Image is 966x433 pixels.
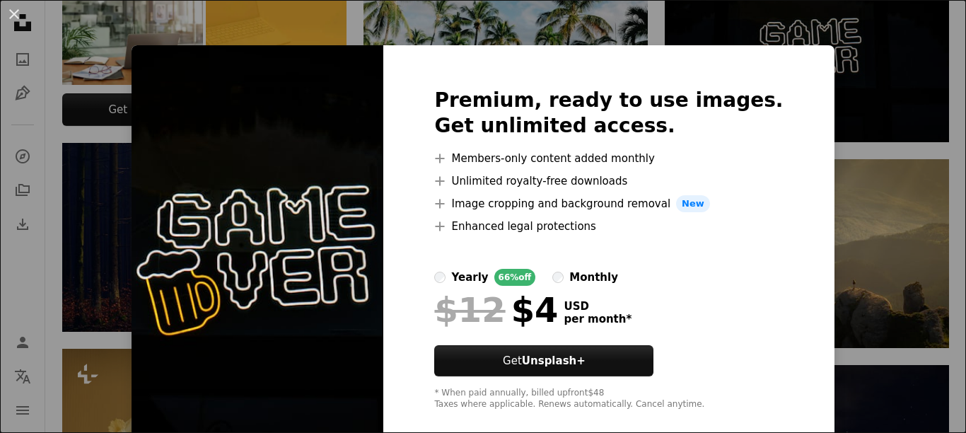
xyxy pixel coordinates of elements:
div: * When paid annually, billed upfront $48 Taxes where applicable. Renews automatically. Cancel any... [434,388,783,410]
div: $4 [434,291,558,328]
li: Members-only content added monthly [434,150,783,167]
li: Unlimited royalty-free downloads [434,173,783,190]
span: New [676,195,710,212]
div: 66% off [494,269,536,286]
div: yearly [451,269,488,286]
div: monthly [569,269,618,286]
li: Enhanced legal protections [434,218,783,235]
button: GetUnsplash+ [434,345,653,376]
span: per month * [564,313,632,325]
span: USD [564,300,632,313]
li: Image cropping and background removal [434,195,783,212]
span: $12 [434,291,505,328]
h2: Premium, ready to use images. Get unlimited access. [434,88,783,139]
input: monthly [552,272,564,283]
strong: Unsplash+ [522,354,586,367]
input: yearly66%off [434,272,446,283]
